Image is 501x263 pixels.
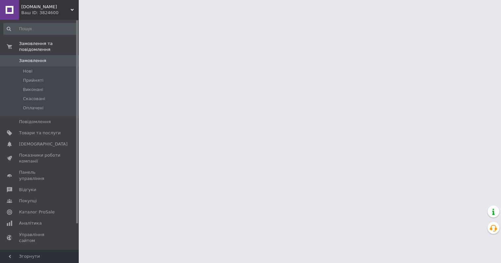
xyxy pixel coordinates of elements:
[19,119,51,125] span: Повідомлення
[19,209,54,215] span: Каталог ProSale
[19,41,79,53] span: Замовлення та повідомлення
[19,249,61,261] span: Гаманець компанії
[21,10,79,16] div: Ваш ID: 3824600
[19,141,68,147] span: [DEMOGRAPHIC_DATA]
[3,23,77,35] input: Пошук
[21,4,71,10] span: Razborka.club
[19,169,61,181] span: Панель управління
[23,68,32,74] span: Нові
[19,130,61,136] span: Товари та послуги
[19,152,61,164] span: Показники роботи компанії
[19,58,46,64] span: Замовлення
[23,105,44,111] span: Оплачені
[19,198,37,204] span: Покупці
[19,232,61,244] span: Управління сайтом
[23,96,45,102] span: Скасовані
[19,220,42,226] span: Аналітика
[23,87,43,93] span: Виконані
[23,77,43,83] span: Прийняті
[19,187,36,193] span: Відгуки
